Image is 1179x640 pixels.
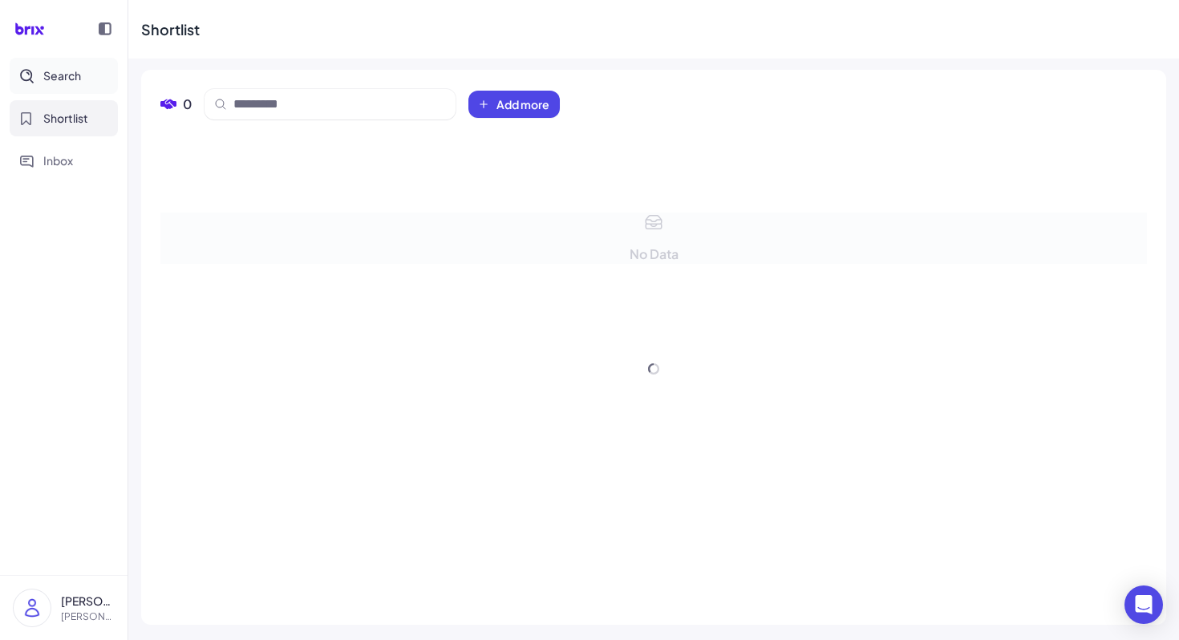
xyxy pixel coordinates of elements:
span: 0 [183,95,192,114]
span: Add more [496,96,549,112]
span: Shortlist [43,110,88,127]
button: Inbox [10,143,118,179]
button: Add more [468,91,560,118]
div: Shortlist [141,18,200,40]
span: Search [43,67,81,84]
img: user_logo.png [14,589,51,626]
p: [PERSON_NAME] [61,593,115,610]
p: [PERSON_NAME][EMAIL_ADDRESS][DOMAIN_NAME] [61,610,115,624]
span: Inbox [43,152,73,169]
button: Search [10,58,118,94]
div: Open Intercom Messenger [1124,585,1163,624]
button: Shortlist [10,100,118,136]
